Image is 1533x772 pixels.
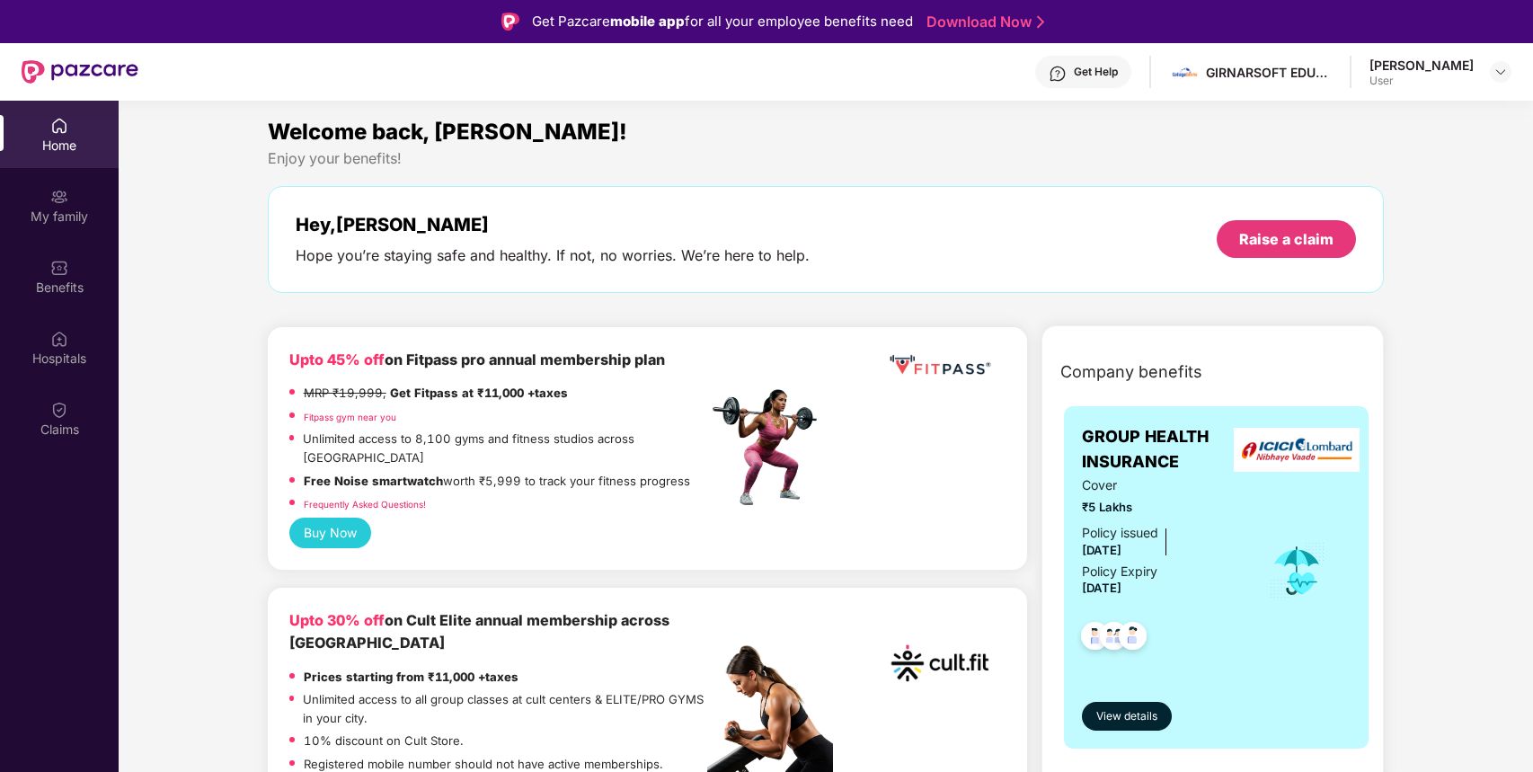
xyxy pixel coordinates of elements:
[1111,617,1155,661] img: svg+xml;base64,PHN2ZyB4bWxucz0iaHR0cDovL3d3dy53My5vcmcvMjAwMC9zdmciIHdpZHRoPSI0OC45NDMiIGhlaWdodD...
[501,13,519,31] img: Logo
[1369,57,1474,74] div: [PERSON_NAME]
[886,349,994,382] img: fppp.png
[289,611,669,652] b: on Cult Elite annual membership across [GEOGRAPHIC_DATA]
[304,499,426,510] a: Frequently Asked Questions!
[1493,65,1508,79] img: svg+xml;base64,PHN2ZyBpZD0iRHJvcGRvd24tMzJ4MzIiIHhtbG5zPSJodHRwOi8vd3d3LnczLm9yZy8yMDAwL3N2ZyIgd2...
[1239,229,1334,249] div: Raise a claim
[1082,424,1244,475] span: GROUP HEALTH INSURANCE
[1206,64,1332,81] div: GIRNARSOFT EDUCATION SERVICES PRIVATE LIMITED
[303,430,707,466] p: Unlimited access to 8,100 gyms and fitness studios across [GEOGRAPHIC_DATA]
[1082,523,1158,543] div: Policy issued
[1082,498,1244,517] span: ₹5 Lakhs
[1082,475,1244,495] span: Cover
[1049,65,1067,83] img: svg+xml;base64,PHN2ZyBpZD0iSGVscC0zMngzMiIgeG1sbnM9Imh0dHA6Ly93d3cudzMub3JnLzIwMDAvc3ZnIiB3aWR0aD...
[296,214,810,235] div: Hey, [PERSON_NAME]
[1172,59,1198,85] img: cd%20colored%20full%20logo%20(1).png
[1082,581,1121,595] span: [DATE]
[289,351,665,368] b: on Fitpass pro annual membership plan
[304,670,518,684] strong: Prices starting from ₹11,000 +taxes
[50,401,68,419] img: svg+xml;base64,PHN2ZyBpZD0iQ2xhaW0iIHhtbG5zPSJodHRwOi8vd3d3LnczLm9yZy8yMDAwL3N2ZyIgd2lkdGg9IjIwIi...
[886,609,994,717] img: cult.png
[390,386,568,400] strong: Get Fitpass at ₹11,000 +taxes
[304,732,464,750] p: 10% discount on Cult Store.
[1092,617,1136,661] img: svg+xml;base64,PHN2ZyB4bWxucz0iaHR0cDovL3d3dy53My5vcmcvMjAwMC9zdmciIHdpZHRoPSI0OC45MTUiIGhlaWdodD...
[1234,428,1360,472] img: insurerLogo
[532,11,913,32] div: Get Pazcare for all your employee benefits need
[1073,617,1117,661] img: svg+xml;base64,PHN2ZyB4bWxucz0iaHR0cDovL3d3dy53My5vcmcvMjAwMC9zdmciIHdpZHRoPSI0OC45NDMiIGhlaWdodD...
[50,117,68,135] img: svg+xml;base64,PHN2ZyBpZD0iSG9tZSIgeG1sbnM9Imh0dHA6Ly93d3cudzMub3JnLzIwMDAvc3ZnIiB3aWR0aD0iMjAiIG...
[22,60,138,84] img: New Pazcare Logo
[1074,65,1118,79] div: Get Help
[289,611,385,629] b: Upto 30% off
[610,13,685,30] strong: mobile app
[303,690,707,727] p: Unlimited access to all group classes at cult centers & ELITE/PRO GYMS in your city.
[1082,543,1121,557] span: [DATE]
[50,188,68,206] img: svg+xml;base64,PHN2ZyB3aWR0aD0iMjAiIGhlaWdodD0iMjAiIHZpZXdCb3g9IjAgMCAyMCAyMCIgZmlsbD0ibm9uZSIgeG...
[268,149,1385,168] div: Enjoy your benefits!
[1268,541,1326,600] img: icon
[1369,74,1474,88] div: User
[1082,702,1172,731] button: View details
[1037,13,1044,31] img: Stroke
[304,386,386,400] del: MRP ₹19,999,
[50,330,68,348] img: svg+xml;base64,PHN2ZyBpZD0iSG9zcGl0YWxzIiB4bWxucz0iaHR0cDovL3d3dy53My5vcmcvMjAwMC9zdmciIHdpZHRoPS...
[304,474,443,488] strong: Free Noise smartwatch
[289,351,385,368] b: Upto 45% off
[268,119,627,145] span: Welcome back, [PERSON_NAME]!
[304,412,396,422] a: Fitpass gym near you
[926,13,1039,31] a: Download Now
[707,385,833,510] img: fpp.png
[1096,708,1157,725] span: View details
[304,472,690,491] p: worth ₹5,999 to track your fitness progress
[296,246,810,265] div: Hope you’re staying safe and healthy. If not, no worries. We’re here to help.
[289,518,371,548] button: Buy Now
[1060,359,1202,385] span: Company benefits
[1082,562,1157,581] div: Policy Expiry
[50,259,68,277] img: svg+xml;base64,PHN2ZyBpZD0iQmVuZWZpdHMiIHhtbG5zPSJodHRwOi8vd3d3LnczLm9yZy8yMDAwL3N2ZyIgd2lkdGg9Ij...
